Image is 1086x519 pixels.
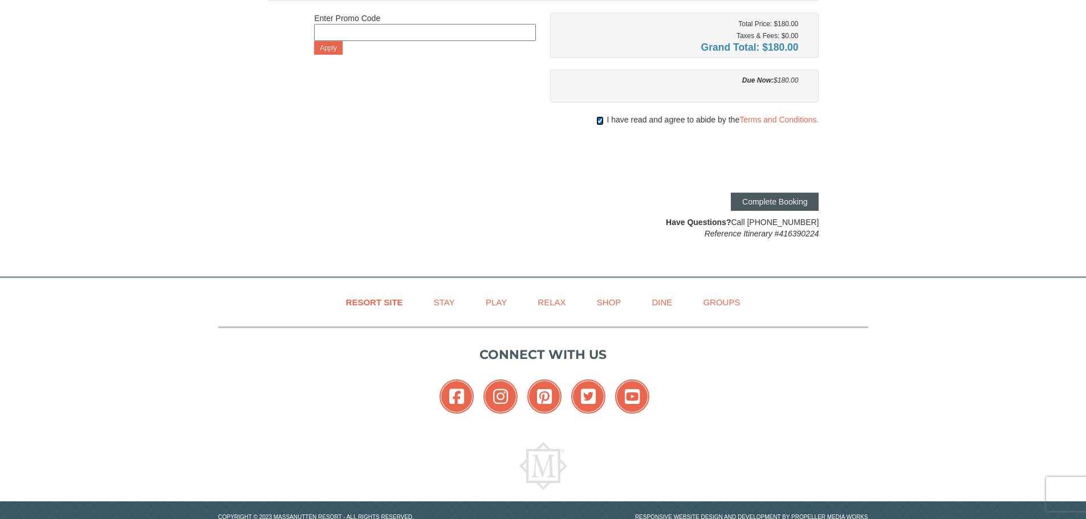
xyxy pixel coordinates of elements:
span: I have read and agree to abide by the [607,114,819,125]
div: Call [PHONE_NUMBER] [550,216,819,239]
a: Play [471,289,521,315]
h4: Grand Total: $180.00 [559,42,799,53]
a: Groups [689,289,754,315]
iframe: reCAPTCHA [645,137,819,181]
small: Taxes & Fees: $0.00 [737,32,798,40]
img: Massanutten Resort Logo [519,442,567,490]
button: Apply [314,41,343,55]
em: Reference Itinerary #416390224 [705,229,819,238]
div: Enter Promo Code [314,13,536,55]
strong: Have Questions? [666,218,731,227]
strong: Due Now: [742,76,774,84]
p: Connect with us [218,345,868,364]
a: Resort Site [332,289,417,315]
button: Complete Booking [731,193,819,211]
a: Terms and Conditions. [739,115,819,124]
a: Shop [583,289,636,315]
a: Relax [523,289,580,315]
div: $180.00 [559,75,799,86]
a: Stay [420,289,469,315]
small: Total Price: $180.00 [738,20,798,28]
a: Dine [637,289,686,315]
